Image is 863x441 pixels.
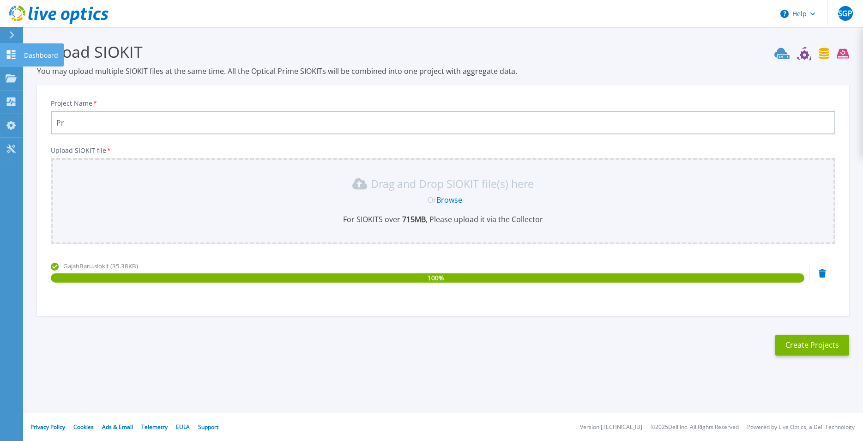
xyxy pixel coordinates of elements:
input: Enter Project Name [51,111,835,134]
span: Or [428,195,436,205]
li: Version: [TECHNICAL_ID] [580,424,642,430]
a: Telemetry [141,423,168,431]
li: © 2025 Dell Inc. All Rights Reserved [651,424,739,430]
p: Dashboard [24,43,58,67]
span: SGP [838,10,852,17]
a: Cookies [73,423,94,431]
label: Project Name [51,100,98,107]
li: Powered by Live Optics, a Dell Technology [747,424,855,430]
p: Drag and Drop SIOKIT file(s) here [371,179,534,188]
b: 715 MB [400,214,426,224]
p: You may upload multiple SIOKIT files at the same time. All the Optical Prime SIOKITs will be comb... [37,66,849,76]
p: Upload SIOKIT file [51,147,835,154]
span: 100 % [428,273,444,283]
span: GajahBaru.siokit (35.38KB) [63,262,138,270]
p: For SIOKITS over , Please upload it via the Collector [56,214,830,224]
div: Drag and Drop SIOKIT file(s) here OrBrowseFor SIOKITS over 715MB, Please upload it via the Collector [56,176,830,224]
button: Create Projects [775,335,849,356]
a: Ads & Email [102,423,133,431]
a: Browse [436,195,462,205]
h3: Upload SIOKIT [37,41,849,62]
a: Privacy Policy [30,423,65,431]
a: EULA [176,423,190,431]
a: Support [198,423,218,431]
